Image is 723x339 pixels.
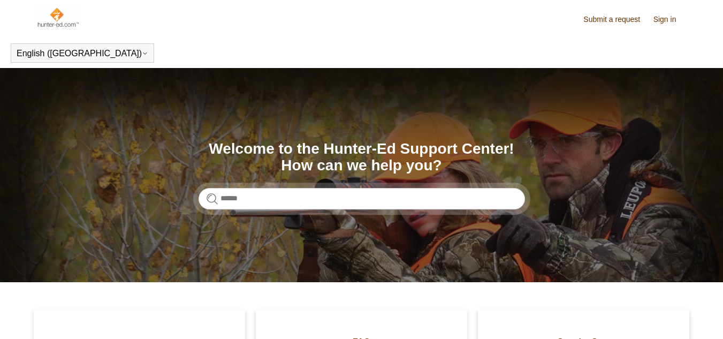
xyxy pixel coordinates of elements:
a: Sign in [653,14,687,25]
button: English ([GEOGRAPHIC_DATA]) [17,49,148,58]
input: Search [199,188,525,209]
img: Hunter-Ed Help Center home page [36,6,80,28]
a: Submit a request [583,14,651,25]
div: Chat Support [654,303,716,331]
h1: Welcome to the Hunter-Ed Support Center! How can we help you? [199,141,525,174]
